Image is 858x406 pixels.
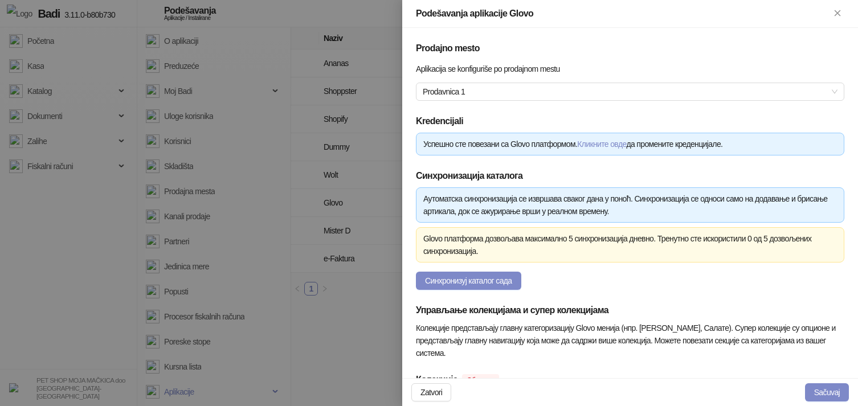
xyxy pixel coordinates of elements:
h5: Управљање колекцијама и супер колекцијама [416,304,844,317]
label: Aplikacija se konfiguriše po prodajnom mestu [416,60,567,78]
button: Синхронизуј каталог сада [416,272,521,290]
button: Zatvori [411,383,451,401]
button: Sačuvaj [805,383,849,401]
h5: Prodajno mesto [416,42,844,55]
span: Prodavnica 1 [423,83,837,100]
h5: Kredencijali [416,114,844,128]
div: Glovo платформа дозвољава максимално 5 синхронизација дневно. Тренутно сте искористили 0 од 5 доз... [423,232,837,257]
div: Колекције [416,373,457,387]
div: Колекције представљају главну категоризацију Glovo менија (нпр. [PERSON_NAME], Салате). Супер кол... [416,322,844,359]
div: Аутоматска синхронизација се извршава сваког дана у поноћ. Синхронизација се односи само на додав... [423,192,837,218]
div: Podešavanja aplikacije Glovo [416,7,831,20]
button: Zatvori [831,7,844,20]
div: Успешно сте повезани са Glovo платформом. да промените креденцијале. [423,138,837,150]
h5: Синхронизација каталога [416,169,844,183]
span: Обавезне [462,374,499,387]
a: Кликните овде [577,140,626,149]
